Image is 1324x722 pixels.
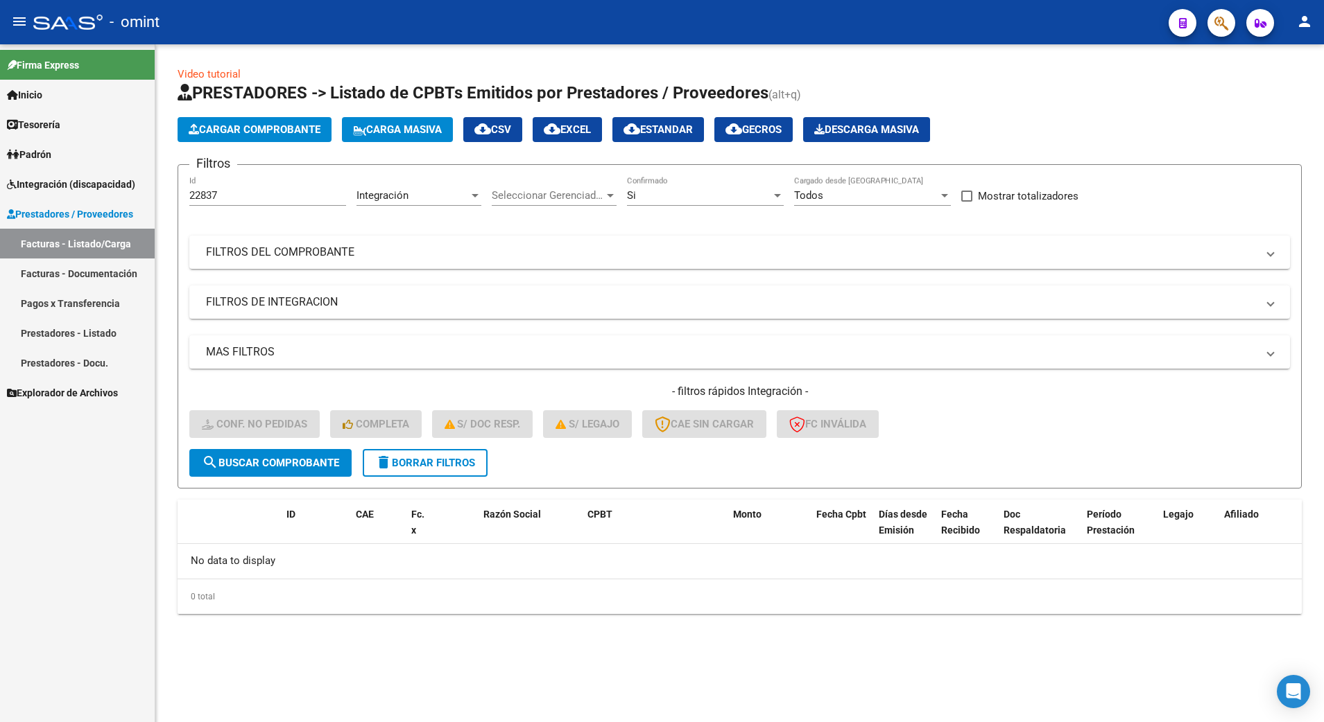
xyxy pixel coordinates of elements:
[189,154,237,173] h3: Filtros
[110,7,160,37] span: - omint
[189,123,320,136] span: Cargar Comprobante
[642,410,766,438] button: CAE SIN CARGAR
[178,117,332,142] button: Cargar Comprobante
[202,457,339,469] span: Buscar Comprobante
[624,123,693,136] span: Estandar
[7,206,133,222] span: Prestadores / Proveedores
[483,509,541,520] span: Razón Social
[343,418,409,430] span: Completa
[879,509,927,536] span: Días desde Emisión
[178,68,241,80] a: Video tutorial
[803,117,930,142] app-download-masive: Descarga masiva de comprobantes (adjuntos)
[1224,509,1259,520] span: Afiliado
[728,500,811,561] datatable-header-cell: Monto
[178,83,768,103] span: PRESTADORES -> Listado de CPBTs Emitidos por Prestadores / Proveedores
[445,418,521,430] span: S/ Doc Resp.
[474,123,511,136] span: CSV
[353,123,442,136] span: Carga Masiva
[7,87,42,103] span: Inicio
[432,410,533,438] button: S/ Doc Resp.
[406,500,433,561] datatable-header-cell: Fc. x
[375,457,475,469] span: Borrar Filtros
[789,418,866,430] span: FC Inválida
[725,121,742,137] mat-icon: cloud_download
[189,335,1290,369] mat-expansion-panel-header: MAS FILTROS
[998,500,1081,561] datatable-header-cell: Doc Respaldatoria
[1163,509,1194,520] span: Legajo
[768,88,801,101] span: (alt+q)
[627,189,636,202] span: Si
[544,121,560,137] mat-icon: cloud_download
[1296,13,1313,30] mat-icon: person
[7,177,135,192] span: Integración (discapacidad)
[936,500,998,561] datatable-header-cell: Fecha Recibido
[11,13,28,30] mat-icon: menu
[356,189,409,202] span: Integración
[543,410,632,438] button: S/ legajo
[342,117,453,142] button: Carga Masiva
[556,418,619,430] span: S/ legajo
[463,117,522,142] button: CSV
[655,418,754,430] span: CAE SIN CARGAR
[7,385,118,400] span: Explorador de Archivos
[1081,500,1158,561] datatable-header-cell: Período Prestación
[478,500,582,561] datatable-header-cell: Razón Social
[733,509,762,520] span: Monto
[544,123,591,136] span: EXCEL
[474,121,491,137] mat-icon: cloud_download
[189,236,1290,269] mat-expansion-panel-header: FILTROS DEL COMPROBANTE
[363,449,488,477] button: Borrar Filtros
[206,344,1257,360] mat-panel-title: MAS FILTROS
[281,500,350,561] datatable-header-cell: ID
[725,123,782,136] span: Gecros
[492,189,604,202] span: Seleccionar Gerenciador
[330,410,422,438] button: Completa
[816,509,866,520] span: Fecha Cpbt
[411,509,424,536] span: Fc. x
[533,117,602,142] button: EXCEL
[1087,509,1135,536] span: Período Prestación
[178,544,1302,579] div: No data to display
[202,418,307,430] span: Conf. no pedidas
[202,454,218,470] mat-icon: search
[189,384,1290,399] h4: - filtros rápidos Integración -
[356,509,374,520] span: CAE
[189,410,320,438] button: Conf. no pedidas
[178,579,1302,614] div: 0 total
[612,117,704,142] button: Estandar
[777,410,879,438] button: FC Inválida
[189,449,352,477] button: Buscar Comprobante
[1004,509,1066,536] span: Doc Respaldatoria
[1277,675,1310,708] div: Open Intercom Messenger
[794,189,823,202] span: Todos
[714,117,793,142] button: Gecros
[624,121,640,137] mat-icon: cloud_download
[941,509,980,536] span: Fecha Recibido
[7,147,51,162] span: Padrón
[375,454,392,470] mat-icon: delete
[7,117,60,132] span: Tesorería
[978,188,1078,204] span: Mostrar totalizadores
[814,123,919,136] span: Descarga Masiva
[582,500,728,561] datatable-header-cell: CPBT
[1158,500,1198,561] datatable-header-cell: Legajo
[206,245,1257,260] mat-panel-title: FILTROS DEL COMPROBANTE
[286,509,295,520] span: ID
[7,58,79,73] span: Firma Express
[873,500,936,561] datatable-header-cell: Días desde Emisión
[206,294,1257,310] mat-panel-title: FILTROS DE INTEGRACION
[189,285,1290,319] mat-expansion-panel-header: FILTROS DE INTEGRACION
[803,117,930,142] button: Descarga Masiva
[811,500,873,561] datatable-header-cell: Fecha Cpbt
[587,509,612,520] span: CPBT
[350,500,406,561] datatable-header-cell: CAE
